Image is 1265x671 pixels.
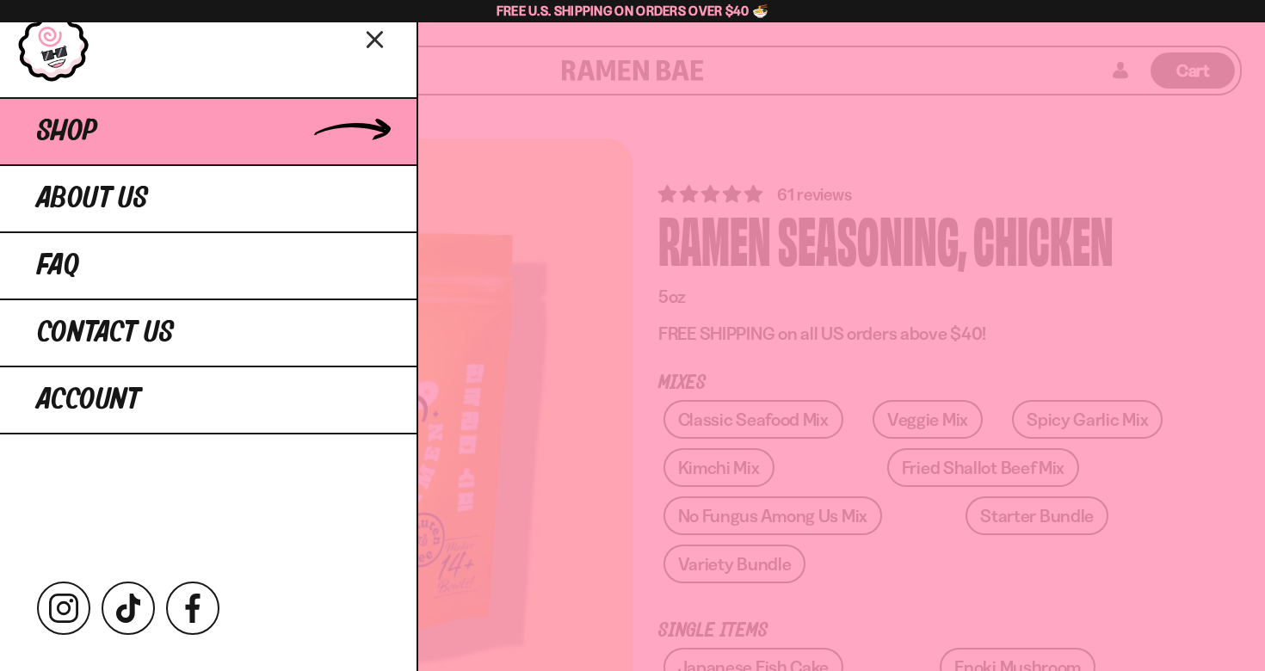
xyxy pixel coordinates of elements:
button: Close menu [361,23,391,53]
span: About Us [37,183,148,214]
span: Account [37,385,140,416]
span: Shop [37,116,97,147]
span: FAQ [37,250,79,281]
span: Contact Us [37,317,174,348]
span: Free U.S. Shipping on Orders over $40 🍜 [497,3,769,19]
